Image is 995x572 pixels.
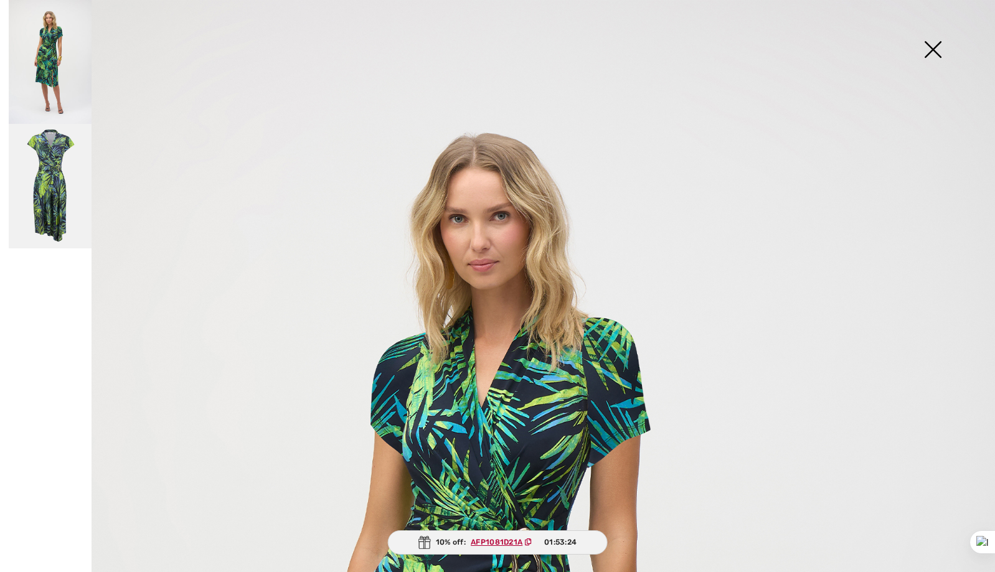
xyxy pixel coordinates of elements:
[9,124,92,248] img: Floral V-Neck Wrap Dress Style 252203X. 2
[544,537,577,548] span: 01:53:24
[29,9,54,20] span: Help
[418,536,431,549] img: Gift.svg
[471,538,522,546] ins: AFP1081D21A
[902,19,964,83] img: X
[388,530,608,555] div: 10% off:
